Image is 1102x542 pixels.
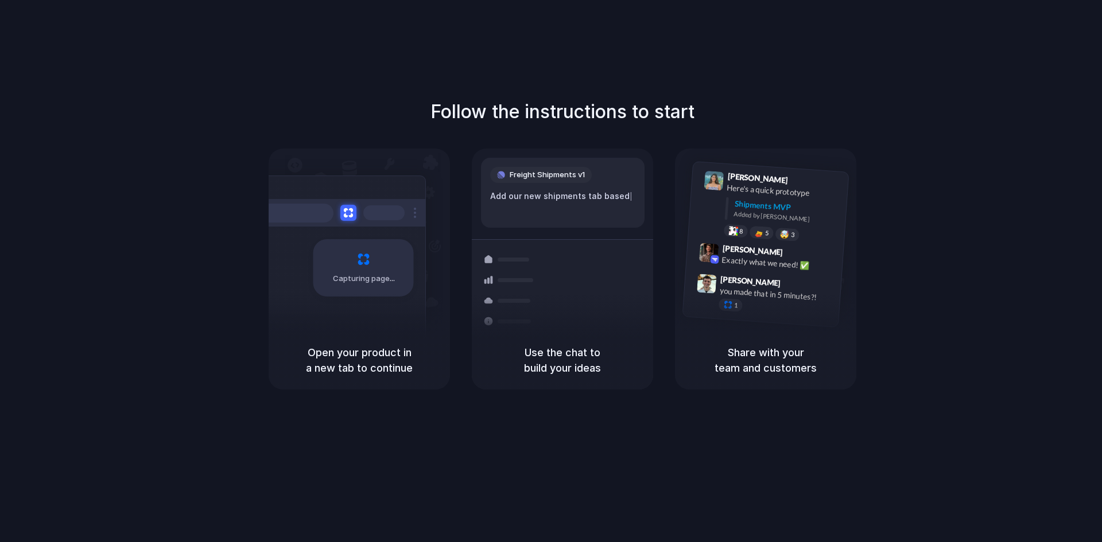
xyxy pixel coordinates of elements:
[722,242,783,259] span: [PERSON_NAME]
[486,345,639,376] h5: Use the chat to build your ideas
[727,182,841,201] div: Here's a quick prototype
[791,232,795,238] span: 3
[784,278,808,292] span: 9:47 AM
[739,228,743,235] span: 8
[780,230,790,239] div: 🤯
[727,170,788,186] span: [PERSON_NAME]
[734,198,840,217] div: Shipments MVP
[734,302,738,309] span: 1
[721,254,836,274] div: Exactly what we need! ✅
[719,284,834,304] div: you made that in 5 minutes?!
[734,209,839,226] div: Added by [PERSON_NAME]
[490,190,635,202] div: Add our new shipments tab based
[765,230,769,236] span: 5
[282,345,436,376] h5: Open your product in a new tab to continue
[720,273,781,290] span: [PERSON_NAME]
[791,176,815,189] span: 9:41 AM
[786,248,810,262] span: 9:42 AM
[510,169,585,181] span: Freight Shipments v1
[689,345,843,376] h5: Share with your team and customers
[630,192,633,201] span: |
[333,273,397,284] span: Capturing page
[430,98,694,126] h1: Follow the instructions to start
